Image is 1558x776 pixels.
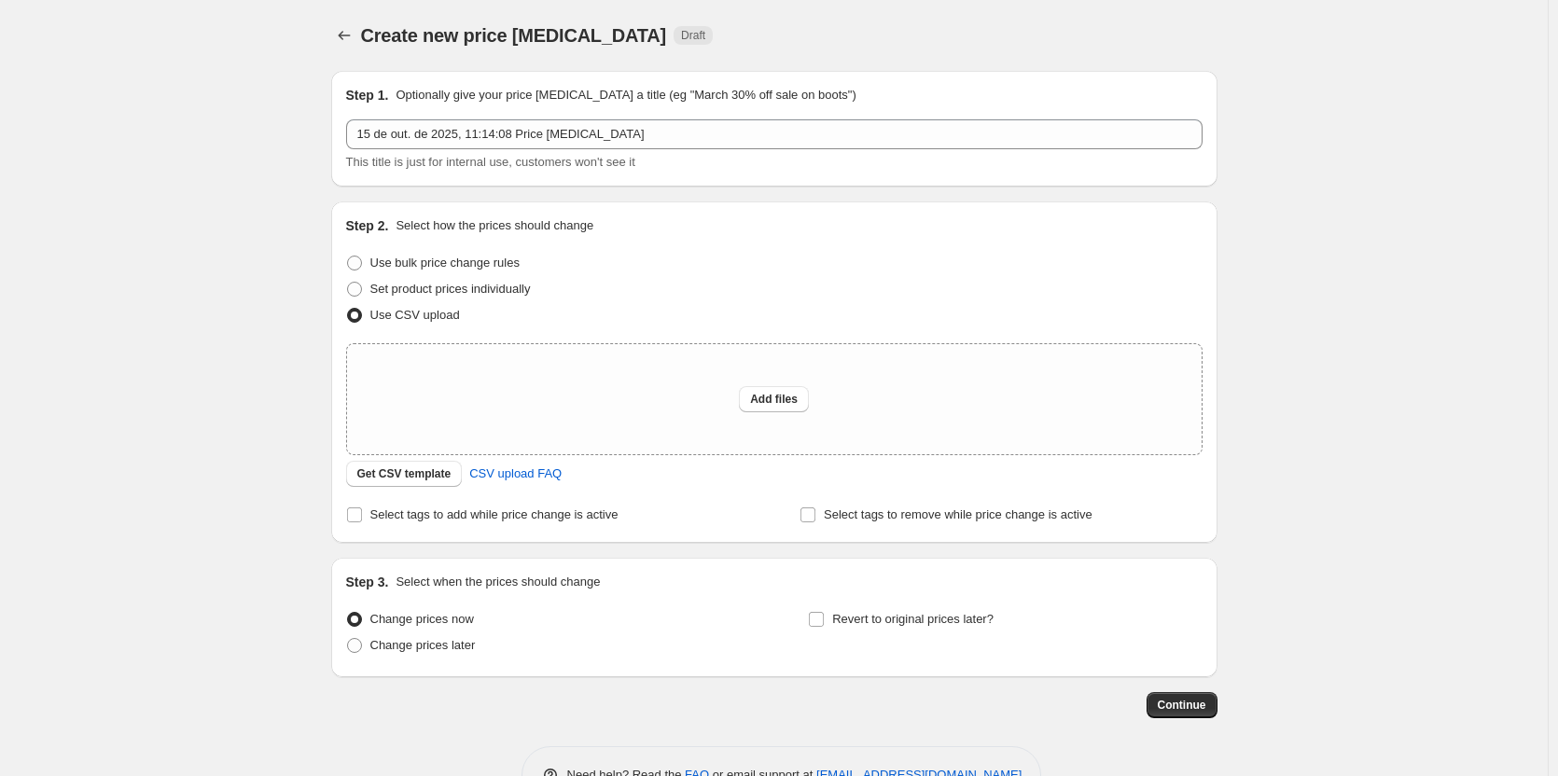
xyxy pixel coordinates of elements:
span: Select tags to add while price change is active [370,507,619,521]
a: CSV upload FAQ [458,459,573,489]
span: Change prices now [370,612,474,626]
span: Continue [1158,698,1206,713]
h2: Step 3. [346,573,389,591]
span: Add files [750,392,798,407]
h2: Step 2. [346,216,389,235]
p: Optionally give your price [MEDICAL_DATA] a title (eg "March 30% off sale on boots") [396,86,856,104]
h2: Step 1. [346,86,389,104]
p: Select how the prices should change [396,216,593,235]
span: Get CSV template [357,466,452,481]
span: Change prices later [370,638,476,652]
span: Set product prices individually [370,282,531,296]
button: Add files [739,386,809,412]
span: Use bulk price change rules [370,256,520,270]
span: Use CSV upload [370,308,460,322]
span: Revert to original prices later? [832,612,994,626]
input: 30% off holiday sale [346,119,1203,149]
span: This title is just for internal use, customers won't see it [346,155,635,169]
span: Draft [681,28,705,43]
span: Create new price [MEDICAL_DATA] [361,25,667,46]
span: CSV upload FAQ [469,464,562,483]
button: Continue [1147,692,1217,718]
button: Get CSV template [346,461,463,487]
p: Select when the prices should change [396,573,600,591]
button: Price change jobs [331,22,357,48]
span: Select tags to remove while price change is active [824,507,1092,521]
